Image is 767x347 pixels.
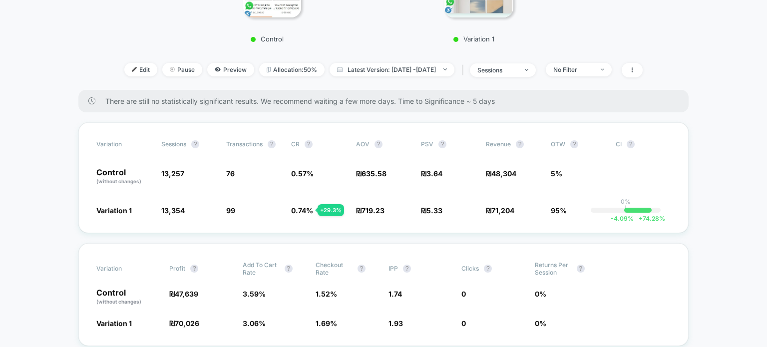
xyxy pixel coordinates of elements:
[375,140,383,148] button: ?
[551,206,567,215] span: 95%
[207,63,254,76] span: Preview
[535,261,572,276] span: Returns Per Session
[516,140,524,148] button: ?
[477,66,517,74] div: sessions
[388,265,398,272] span: IPP
[459,63,470,77] span: |
[337,67,343,72] img: calendar
[461,319,466,328] span: 0
[535,319,546,328] span: 0 %
[486,140,511,148] span: Revenue
[426,169,442,178] span: 3.64
[421,206,442,215] span: ₪
[484,265,492,273] button: ?
[491,206,514,215] span: 71,204
[625,205,627,213] p: |
[330,63,454,76] span: Latest Version: [DATE] - [DATE]
[358,265,366,273] button: ?
[421,140,433,148] span: PSV
[634,215,665,222] span: 74.28 %
[305,140,313,148] button: ?
[553,66,593,73] div: No Filter
[639,215,643,222] span: +
[551,169,562,178] span: 5%
[611,215,634,222] span: -4.09 %
[388,319,403,328] span: 1.93
[226,169,235,178] span: 76
[438,140,446,148] button: ?
[421,169,442,178] span: ₪
[362,206,384,215] span: 719.23
[186,35,348,43] p: Control
[570,140,578,148] button: ?
[627,140,635,148] button: ?
[356,206,384,215] span: ₪
[621,198,631,205] p: 0%
[426,206,442,215] span: 5.33
[362,169,386,178] span: 635.58
[243,261,280,276] span: Add To Cart Rate
[243,290,266,298] span: 3.59 %
[291,169,314,178] span: 0.57 %
[491,169,516,178] span: 48,304
[259,63,325,76] span: Allocation: 50%
[105,97,669,105] span: There are still no statistically significant results. We recommend waiting a few more days . Time...
[601,68,604,70] img: end
[243,319,266,328] span: 3.06 %
[226,206,235,215] span: 99
[461,290,466,298] span: 0
[318,204,344,216] div: + 29.3 %
[267,67,271,72] img: rebalance
[535,290,546,298] span: 0 %
[356,169,386,178] span: ₪
[616,140,671,148] span: CI
[291,140,300,148] span: CR
[486,206,514,215] span: ₪
[551,140,606,148] span: OTW
[525,69,528,71] img: end
[316,319,337,328] span: 1.69 %
[577,265,585,273] button: ?
[226,140,263,148] span: Transactions
[486,169,516,178] span: ₪
[461,265,479,272] span: Clicks
[285,265,293,273] button: ?
[316,261,353,276] span: Checkout Rate
[316,290,337,298] span: 1.52 %
[443,68,447,70] img: end
[386,35,561,43] p: Variation 1
[403,265,411,273] button: ?
[356,140,370,148] span: AOV
[291,206,313,215] span: 0.74 %
[616,171,671,185] span: ---
[388,290,402,298] span: 1.74
[268,140,276,148] button: ?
